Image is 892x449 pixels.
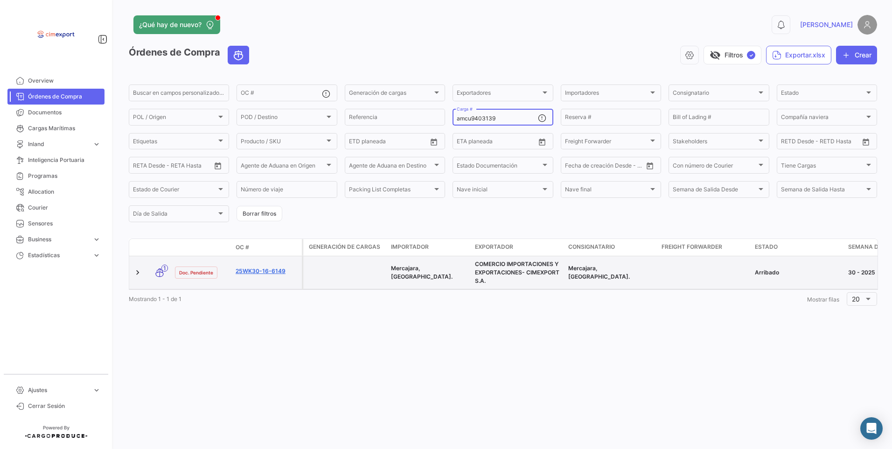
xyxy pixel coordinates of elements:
[565,140,648,146] span: Freight Forwarder
[28,156,101,164] span: Inteligencia Portuaria
[860,417,883,440] div: Abrir Intercom Messenger
[349,140,366,146] input: Desde
[303,239,387,256] datatable-header-cell: Generación de cargas
[7,184,105,200] a: Allocation
[349,91,432,98] span: Generación de cargas
[133,163,150,170] input: Desde
[658,239,751,256] datatable-header-cell: Freight Forwarder
[471,239,564,256] datatable-header-cell: Exportador
[28,188,101,196] span: Allocation
[133,268,142,277] a: Expand/Collapse Row
[7,200,105,216] a: Courier
[232,239,302,255] datatable-header-cell: OC #
[7,89,105,105] a: Órdenes de Compra
[457,91,540,98] span: Exportadores
[179,269,213,276] span: Doc. Pendiente
[133,15,220,34] button: ¿Qué hay de nuevo?
[755,268,841,277] div: Arribado
[747,51,755,59] span: ✓
[781,163,864,170] span: Tiene Cargas
[662,243,722,251] span: Freight Forwarder
[92,386,101,394] span: expand_more
[28,402,101,410] span: Cerrar Sesión
[565,188,648,194] span: Nave final
[457,163,540,170] span: Estado Documentación
[237,206,282,221] button: Borrar filtros
[129,295,181,302] span: Mostrando 1 - 1 de 1
[28,203,101,212] span: Courier
[33,11,79,58] img: logo-cimexport.png
[156,163,194,170] input: Hasta
[800,20,853,29] span: [PERSON_NAME]
[148,244,171,251] datatable-header-cell: Modo de Transporte
[236,267,298,275] a: 25WK30-16-6149
[133,212,216,218] span: Día de Salida
[781,91,864,98] span: Estado
[457,188,540,194] span: Nave inicial
[852,295,860,303] span: 20
[171,244,232,251] datatable-header-cell: Estado Doc.
[751,239,844,256] datatable-header-cell: Estado
[241,140,324,146] span: Producto / SKU
[391,243,429,251] span: Importador
[673,140,756,146] span: Stakeholders
[7,120,105,136] a: Cargas Marítimas
[387,239,471,256] datatable-header-cell: Importador
[673,188,756,194] span: Semana de Salida Desde
[211,159,225,173] button: Open calendar
[704,46,761,64] button: visibility_offFiltros✓
[7,168,105,184] a: Programas
[28,108,101,117] span: Documentos
[133,188,216,194] span: Estado de Courier
[139,20,202,29] span: ¿Qué hay de nuevo?
[28,219,101,228] span: Sensores
[133,140,216,146] span: Etiquetas
[565,163,582,170] input: Desde
[673,91,756,98] span: Consignatario
[28,77,101,85] span: Overview
[28,251,89,260] span: Estadísticas
[28,235,89,244] span: Business
[92,251,101,260] span: expand_more
[673,163,756,170] span: Con número de Courier
[7,105,105,120] a: Documentos
[7,73,105,89] a: Overview
[236,243,249,252] span: OC #
[28,92,101,101] span: Órdenes de Compra
[129,46,252,64] h3: Órdenes de Compra
[391,265,453,280] span: Mercajara, SL.
[457,140,474,146] input: Desde
[133,115,216,122] span: POL / Origen
[427,135,441,149] button: Open calendar
[7,152,105,168] a: Inteligencia Portuaria
[781,140,798,146] input: Desde
[588,163,626,170] input: Hasta
[643,159,657,173] button: Open calendar
[28,124,101,133] span: Cargas Marítimas
[568,243,615,251] span: Consignatario
[781,115,864,122] span: Compañía naviera
[565,91,648,98] span: Importadores
[710,49,721,61] span: visibility_off
[228,46,249,64] button: Ocean
[349,163,432,170] span: Agente de Aduana en Destino
[241,163,324,170] span: Agente de Aduana en Origen
[28,140,89,148] span: Inland
[535,135,549,149] button: Open calendar
[480,140,517,146] input: Hasta
[859,135,873,149] button: Open calendar
[28,386,89,394] span: Ajustes
[92,140,101,148] span: expand_more
[28,172,101,180] span: Programas
[241,115,324,122] span: POD / Destino
[161,265,168,272] span: 1
[755,243,778,251] span: Estado
[372,140,410,146] input: Hasta
[309,243,380,251] span: Generación de cargas
[564,239,658,256] datatable-header-cell: Consignatario
[781,188,864,194] span: Semana de Salida Hasta
[92,235,101,244] span: expand_more
[568,265,630,280] span: Mercajara, SL.
[766,46,831,64] button: Exportar.xlsx
[807,296,839,303] span: Mostrar filas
